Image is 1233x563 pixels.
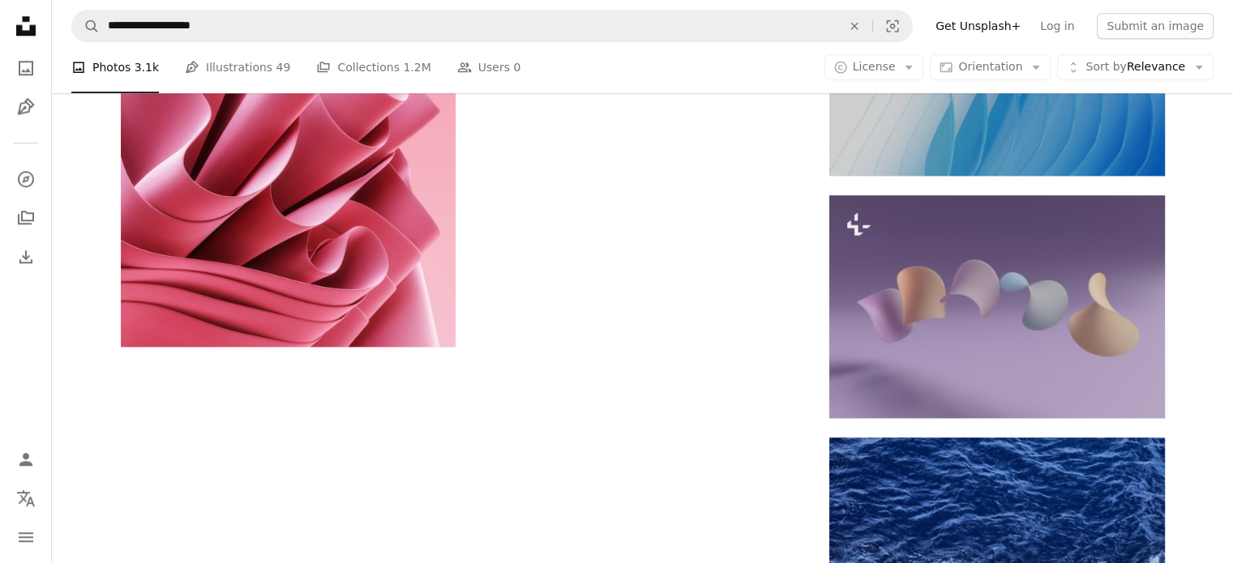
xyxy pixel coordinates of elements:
a: Home — Unsplash [10,10,42,45]
a: Users 0 [457,42,521,94]
span: Sort by [1085,61,1126,74]
a: Log in [1030,13,1084,39]
a: Get Unsplash+ [926,13,1030,39]
button: Sort byRelevance [1057,55,1214,81]
a: Download History [10,241,42,273]
a: Collections [10,202,42,234]
a: Explore [10,163,42,195]
span: 0 [513,59,520,77]
button: Language [10,482,42,514]
button: Visual search [873,11,912,41]
span: Relevance [1085,60,1185,76]
form: Find visuals sitewide [71,10,913,42]
a: Log in / Sign up [10,443,42,476]
button: Submit an image [1097,13,1214,39]
a: Illustrations 49 [185,42,290,94]
button: Menu [10,521,42,553]
span: Orientation [958,61,1022,74]
img: a group of different shapes on a purple background [829,195,1164,418]
button: Clear [837,11,872,41]
a: Collections 1.2M [316,42,430,94]
a: Photos [10,52,42,84]
button: License [824,55,924,81]
a: Illustrations [10,91,42,123]
button: Orientation [930,55,1051,81]
span: 49 [276,59,291,77]
button: Search Unsplash [72,11,100,41]
span: 1.2M [403,59,430,77]
span: License [853,61,896,74]
a: a group of different shapes on a purple background [829,299,1164,313]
